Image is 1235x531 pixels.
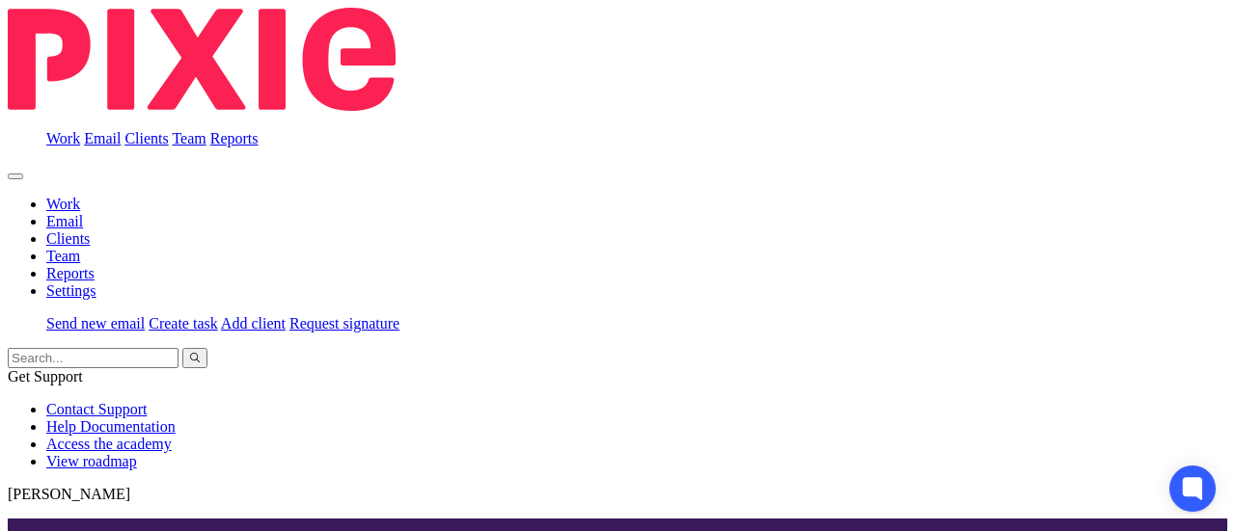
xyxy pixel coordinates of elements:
[8,348,178,368] input: Search
[46,418,176,435] a: Help Documentation
[182,348,207,368] button: Search
[149,315,218,332] a: Create task
[46,213,83,229] a: Email
[46,130,80,146] a: Work
[46,436,172,452] a: Access the academy
[124,130,168,146] a: Clients
[46,453,137,469] a: View roadmap
[210,130,259,146] a: Reports
[46,196,80,212] a: Work
[289,315,399,332] a: Request signature
[8,486,1227,503] p: [PERSON_NAME]
[46,315,145,332] a: Send new email
[8,368,83,385] span: Get Support
[172,130,206,146] a: Team
[46,401,147,417] a: Contact Support
[84,130,121,146] a: Email
[8,8,396,111] img: Pixie
[221,315,286,332] a: Add client
[46,265,95,281] a: Reports
[46,230,90,247] a: Clients
[46,248,80,264] a: Team
[46,282,96,299] a: Settings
